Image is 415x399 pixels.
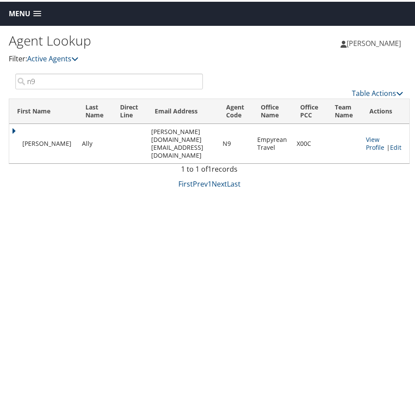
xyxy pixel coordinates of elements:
[4,5,46,19] a: Menu
[112,97,147,122] th: Direct Line: activate to sort column ascending
[9,52,209,63] p: Filter:
[292,122,327,162] td: X00C
[208,162,212,172] span: 1
[366,134,384,150] a: View Profile
[9,122,78,162] td: [PERSON_NAME]
[253,122,292,162] td: Empyrean Travel
[362,122,409,162] td: |
[78,122,112,162] td: Ally
[390,141,401,150] a: Edit
[147,97,218,122] th: Email Address: activate to sort column ascending
[341,28,410,55] a: [PERSON_NAME]
[27,52,78,62] a: Active Agents
[78,97,112,122] th: Last Name: activate to sort column ascending
[352,87,403,96] a: Table Actions
[208,177,212,187] a: 1
[218,97,253,122] th: Agent Code: activate to sort column descending
[15,162,403,177] div: 1 to 1 of records
[218,122,253,162] td: N9
[227,177,241,187] a: Last
[15,72,203,88] input: Search
[147,122,218,162] td: [PERSON_NAME][DOMAIN_NAME][EMAIL_ADDRESS][DOMAIN_NAME]
[9,97,78,122] th: First Name: activate to sort column ascending
[212,177,227,187] a: Next
[347,37,401,46] span: [PERSON_NAME]
[9,8,30,16] span: Menu
[253,97,292,122] th: Office Name: activate to sort column ascending
[193,177,208,187] a: Prev
[327,97,362,122] th: Team Name: activate to sort column ascending
[178,177,193,187] a: First
[9,30,209,48] h1: Agent Lookup
[362,97,409,122] th: Actions
[292,97,327,122] th: Office PCC: activate to sort column ascending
